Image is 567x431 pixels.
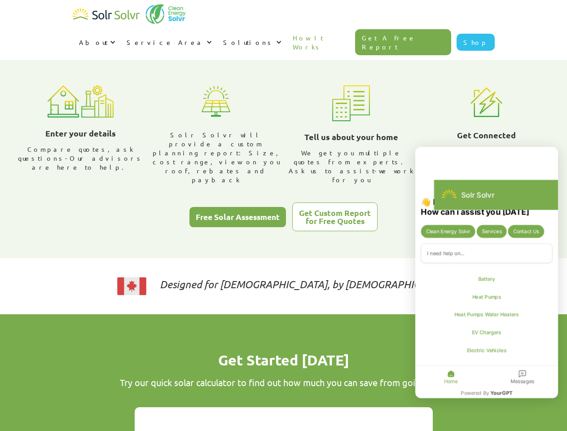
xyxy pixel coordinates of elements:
div: Choose your installer and go solar! Save on bills and save the planet! [422,146,551,182]
div: Solr Solvr [461,190,494,200]
div: Service Area [127,38,204,47]
div: Free Solar Assessment [196,213,280,221]
a: Get Custom Reportfor Free Quotes [292,202,378,231]
div: 👋 Hi There! How can i assist you [DATE] [421,197,553,216]
div: Solr Solvr will provide a custom planning report: Size, cost range, view on you roof, rebates and... [152,130,280,184]
h3: Get Connected [457,128,516,142]
div: Solutions [217,29,286,56]
span: YourGPT [491,390,513,396]
div: Send Contact Us [508,225,544,238]
div: We get you multiple quotes from experts. Ask us to assist-we work for you [287,148,416,184]
a: Open link EV Chargers [421,325,553,340]
h3: Enter your details [45,127,116,140]
div: Send Tell me more about your services [477,225,507,238]
a: Get A Free Report [355,29,451,55]
div: Get Custom Report for Free Quotes [299,209,371,224]
div: Try our quick solar calculator to find out how much you can save from going solar [91,377,477,388]
div: Send Tell me more about clean energy [421,225,475,238]
button: Close chatbot widget [536,400,558,422]
div: Open Home tab [415,366,487,388]
a: Shop [457,34,495,51]
h1: Get Started [DATE] [91,350,477,370]
a: Open link Heat Pumps Water Heaters [421,307,553,322]
a: How It Works [286,24,356,60]
div: Home [444,378,457,385]
div: Service Area [120,29,217,56]
div: About [73,29,120,56]
a: Free Solar Assessment [189,207,286,227]
div: Compare quotes, ask questions-Our advisors are here to help. [17,145,145,172]
div: About [79,38,108,47]
div: Messages [510,378,534,385]
a: Open link Battery [421,272,553,286]
a: Open link Electric Vehicles [421,343,553,358]
div: Solutions [223,38,274,47]
img: 1702586718.png [440,186,458,204]
a: Open link Heat Pumps [421,289,553,304]
span: Powered By [461,390,489,396]
a: Open link Photovoltaic Shingles [421,361,553,375]
div: Open Messages tab [487,366,558,388]
div: Chatbot is open [415,147,558,398]
h3: Tell us about your home [304,130,398,144]
p: Designed for [DEMOGRAPHIC_DATA], by [DEMOGRAPHIC_DATA] [160,280,453,289]
a: powered by YourGPT [461,390,512,397]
